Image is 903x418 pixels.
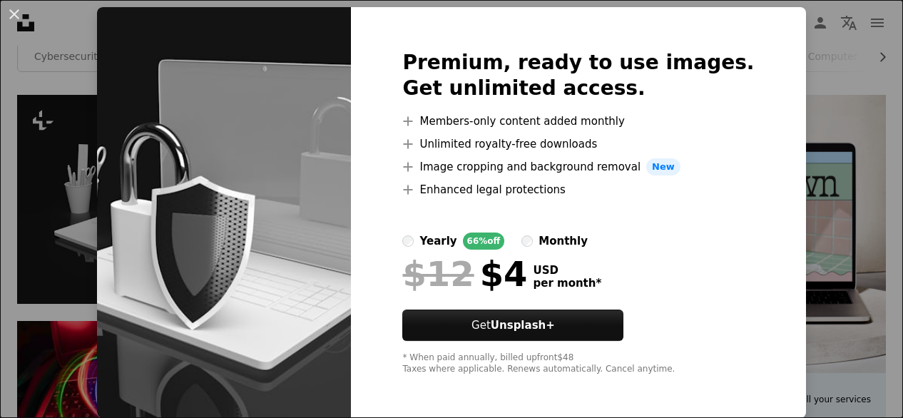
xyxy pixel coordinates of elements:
span: New [646,158,680,175]
div: monthly [539,233,588,250]
span: $12 [402,255,474,292]
button: GetUnsplash+ [402,310,623,341]
div: $4 [402,255,527,292]
h2: Premium, ready to use images. Get unlimited access. [402,50,754,101]
div: yearly [419,233,456,250]
div: 66% off [463,233,505,250]
li: Members-only content added monthly [402,113,754,130]
img: premium_photo-1674669009418-2643aa58b11b [97,7,351,418]
strong: Unsplash+ [491,319,555,332]
span: USD [533,264,601,277]
li: Image cropping and background removal [402,158,754,175]
input: monthly [521,235,533,247]
input: yearly66%off [402,235,414,247]
div: * When paid annually, billed upfront $48 Taxes where applicable. Renews automatically. Cancel any... [402,352,754,375]
li: Enhanced legal protections [402,181,754,198]
li: Unlimited royalty-free downloads [402,136,754,153]
span: per month * [533,277,601,290]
